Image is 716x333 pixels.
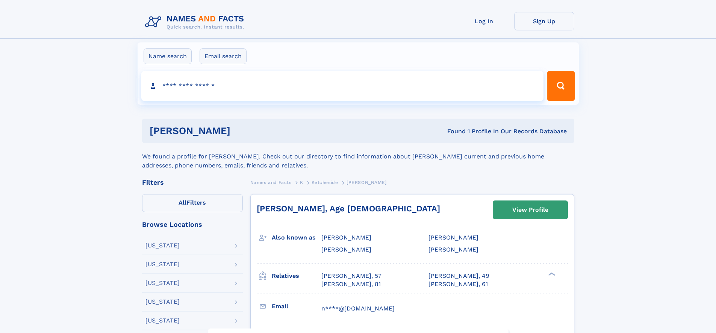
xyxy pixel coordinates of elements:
[272,270,321,282] h3: Relatives
[428,234,478,241] span: [PERSON_NAME]
[312,178,338,187] a: Ketcheside
[546,271,556,276] div: ❯
[142,143,574,170] div: We found a profile for [PERSON_NAME]. Check out our directory to find information about [PERSON_N...
[454,12,514,30] a: Log In
[321,280,381,288] a: [PERSON_NAME], 81
[312,180,338,185] span: Ketcheside
[144,48,192,64] label: Name search
[321,234,371,241] span: [PERSON_NAME]
[514,12,574,30] a: Sign Up
[145,243,180,249] div: [US_STATE]
[493,201,568,219] a: View Profile
[179,199,186,206] span: All
[145,318,180,324] div: [US_STATE]
[428,246,478,253] span: [PERSON_NAME]
[145,299,180,305] div: [US_STATE]
[200,48,247,64] label: Email search
[321,246,371,253] span: [PERSON_NAME]
[145,280,180,286] div: [US_STATE]
[250,178,292,187] a: Names and Facts
[142,12,250,32] img: Logo Names and Facts
[512,201,548,218] div: View Profile
[142,194,243,212] label: Filters
[145,261,180,267] div: [US_STATE]
[142,221,243,228] div: Browse Locations
[142,179,243,186] div: Filters
[272,231,321,244] h3: Also known as
[347,180,387,185] span: [PERSON_NAME]
[272,300,321,313] h3: Email
[141,71,544,101] input: search input
[321,272,381,280] a: [PERSON_NAME], 57
[428,280,488,288] a: [PERSON_NAME], 61
[257,204,440,213] a: [PERSON_NAME], Age [DEMOGRAPHIC_DATA]
[300,180,303,185] span: K
[339,127,567,136] div: Found 1 Profile In Our Records Database
[150,126,339,136] h1: [PERSON_NAME]
[428,272,489,280] a: [PERSON_NAME], 49
[547,71,575,101] button: Search Button
[300,178,303,187] a: K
